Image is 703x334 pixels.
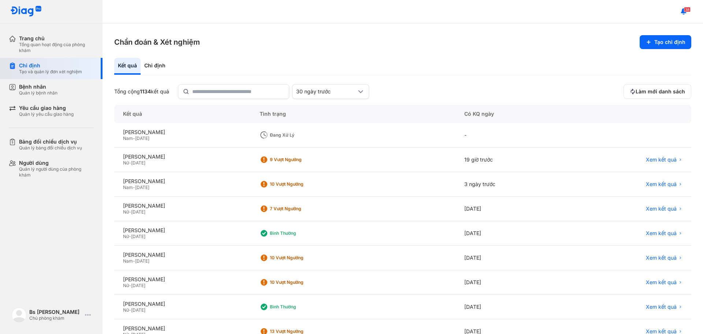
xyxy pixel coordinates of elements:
span: - [129,160,131,166]
span: [DATE] [135,185,149,190]
span: Nam [123,185,133,190]
span: Nữ [123,160,129,166]
span: Xem kết quả [646,304,677,310]
span: [DATE] [131,307,145,313]
div: 3 ngày trước [455,172,567,197]
span: - [133,258,135,264]
span: Xem kết quả [646,279,677,286]
div: Bs [PERSON_NAME] [29,309,82,315]
span: 38 [684,7,691,12]
span: Xem kết quả [646,181,677,188]
div: Yêu cầu giao hàng [19,105,74,111]
div: [DATE] [455,246,567,270]
span: [DATE] [131,283,145,288]
span: Nữ [123,283,129,288]
div: Chủ phòng khám [29,315,82,321]
span: Làm mới danh sách [636,88,685,95]
span: Nữ [123,234,129,239]
div: Quản lý bệnh nhân [19,90,57,96]
div: [PERSON_NAME] [123,129,242,136]
div: [PERSON_NAME] [123,252,242,258]
div: [DATE] [455,270,567,295]
span: Xem kết quả [646,205,677,212]
div: 19 giờ trước [455,148,567,172]
span: Nữ [123,209,129,215]
span: - [129,283,131,288]
span: 1134 [140,88,151,94]
span: Xem kết quả [646,255,677,261]
div: Tổng cộng kết quả [114,88,169,95]
div: Người dùng [19,160,94,166]
div: Kết quả [114,58,141,75]
button: Làm mới danh sách [624,84,691,99]
div: [DATE] [455,197,567,221]
span: [DATE] [131,209,145,215]
div: [PERSON_NAME] [123,178,242,185]
div: Đang xử lý [270,132,328,138]
div: Tổng quan hoạt động của phòng khám [19,42,94,53]
span: - [133,136,135,141]
div: 7 Vượt ngưỡng [270,206,328,212]
div: Chỉ định [141,58,169,75]
span: [DATE] [131,234,145,239]
span: - [129,234,131,239]
div: [PERSON_NAME] [123,301,242,307]
div: 30 ngày trước [296,88,356,95]
img: logo [10,6,42,17]
span: - [133,185,135,190]
div: [PERSON_NAME] [123,276,242,283]
div: [PERSON_NAME] [123,227,242,234]
span: - [129,307,131,313]
div: Chỉ định [19,62,82,69]
div: 10 Vượt ngưỡng [270,255,328,261]
div: - [455,123,567,148]
div: Bình thường [270,304,328,310]
button: Tạo chỉ định [640,35,691,49]
h3: Chẩn đoán & Xét nghiệm [114,37,200,47]
span: [DATE] [135,136,149,141]
div: Kết quả [114,105,251,123]
div: 9 Vượt ngưỡng [270,157,328,163]
div: Trang chủ [19,35,94,42]
span: - [129,209,131,215]
span: Nam [123,258,133,264]
span: Nam [123,136,133,141]
span: Xem kết quả [646,230,677,237]
div: Bảng đối chiếu dịch vụ [19,138,82,145]
div: 10 Vượt ngưỡng [270,181,328,187]
div: Bệnh nhân [19,83,57,90]
span: [DATE] [131,160,145,166]
div: Bình thường [270,230,328,236]
div: [PERSON_NAME] [123,325,242,332]
div: Tình trạng [251,105,455,123]
span: Nữ [123,307,129,313]
img: logo [12,308,26,322]
div: Quản lý bảng đối chiếu dịch vụ [19,145,82,151]
div: [DATE] [455,221,567,246]
div: Quản lý yêu cầu giao hàng [19,111,74,117]
span: [DATE] [135,258,149,264]
div: Quản lý người dùng của phòng khám [19,166,94,178]
div: Có KQ ngày [455,105,567,123]
div: [PERSON_NAME] [123,153,242,160]
div: [PERSON_NAME] [123,203,242,209]
div: [DATE] [455,295,567,319]
div: 10 Vượt ngưỡng [270,279,328,285]
div: Tạo và quản lý đơn xét nghiệm [19,69,82,75]
span: Xem kết quả [646,156,677,163]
